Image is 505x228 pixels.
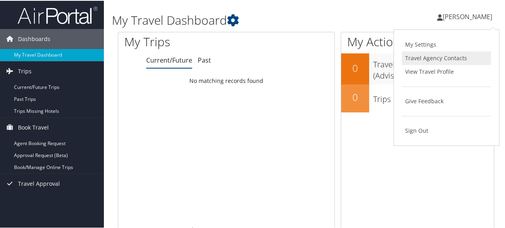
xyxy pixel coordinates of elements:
[437,4,500,28] a: [PERSON_NAME]
[373,89,494,104] h3: Trips Missing Hotels
[373,54,494,81] h3: Travel Approvals Pending (Advisor Booked)
[18,5,97,24] img: airportal-logo.png
[402,51,491,64] a: Travel Agency Contacts
[402,37,491,51] a: My Settings
[402,64,491,78] a: View Travel Profile
[18,117,49,137] span: Book Travel
[341,84,494,112] a: 0Trips Missing Hotels
[18,28,50,48] span: Dashboards
[402,94,491,107] a: Give Feedback
[443,12,492,20] span: [PERSON_NAME]
[341,33,494,49] h1: My Action Items
[118,73,334,87] td: No matching records found
[402,123,491,137] a: Sign Out
[124,33,239,49] h1: My Trips
[341,53,494,83] a: 0Travel Approvals Pending (Advisor Booked)
[198,55,211,64] a: Past
[18,173,60,193] span: Travel Approval
[341,90,369,103] h2: 0
[18,61,32,81] span: Trips
[112,11,371,28] h1: My Travel Dashboard
[341,61,369,74] h2: 0
[146,55,192,64] a: Current/Future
